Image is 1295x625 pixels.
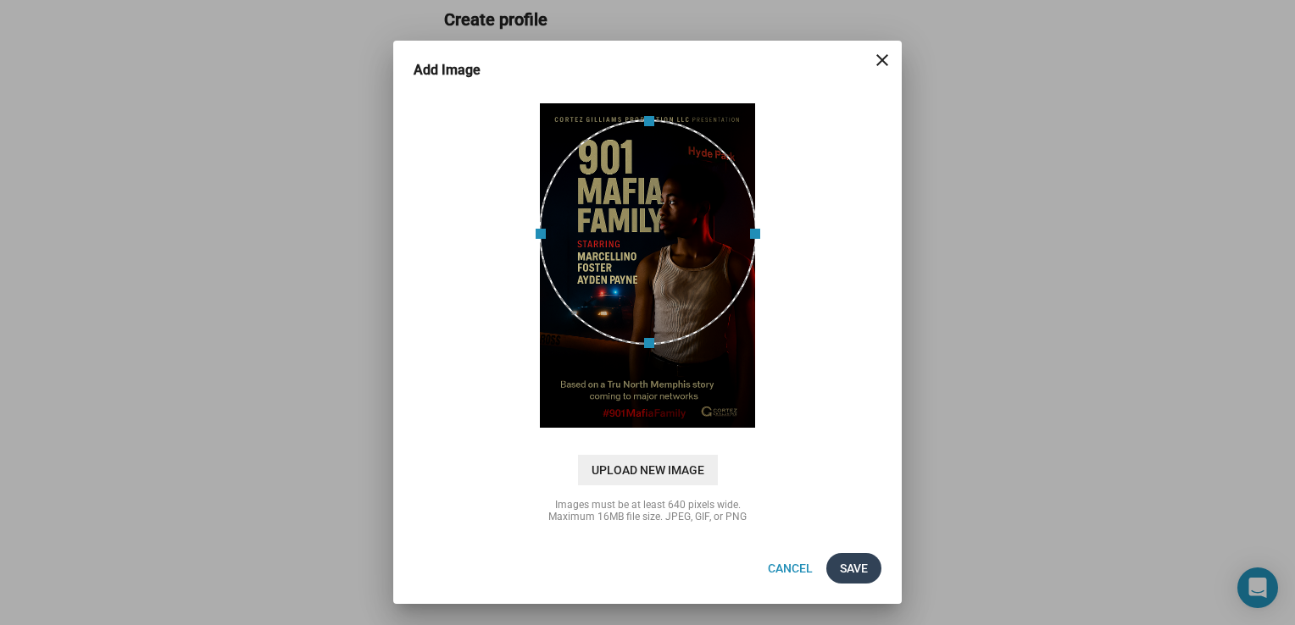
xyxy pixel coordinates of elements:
div: Images must be at least 640 pixels wide. Maximum 16MB file size. JPEG, GIF, or PNG [478,499,817,523]
button: Cancel [754,553,826,584]
mat-icon: close [872,50,892,70]
button: Save [826,553,881,584]
span: Cancel [768,553,813,584]
h3: Add Image [414,61,504,79]
span: Save [840,553,868,584]
span: Upload New Image [578,455,718,485]
img: 1nTMtYAAAAGSURBVAMAmndJZSlCdeAAAAAASUVORK5CYII= [539,102,757,429]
